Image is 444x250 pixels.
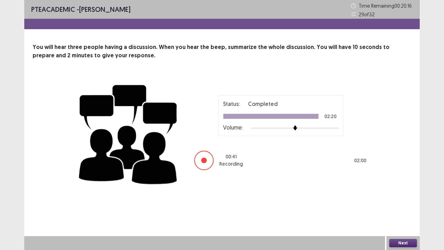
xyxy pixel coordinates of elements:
[223,100,240,108] p: Status:
[293,126,298,131] img: arrow-thumb
[389,239,417,247] button: Next
[76,76,180,190] img: group-discussion
[219,160,243,168] p: Recording
[359,11,375,18] p: 29 of 32
[33,43,411,60] p: You will hear three people having a discussion. When you hear the beep, summarize the whole discu...
[248,100,278,108] p: Completed
[359,2,413,9] p: Time Remaining 00 : 20 : 16
[225,153,237,160] p: 00 : 41
[354,157,366,164] p: 02 : 00
[324,114,336,119] p: 02:20
[31,4,130,15] p: - [PERSON_NAME]
[223,123,243,132] p: Volume:
[31,5,75,14] span: PTE academic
